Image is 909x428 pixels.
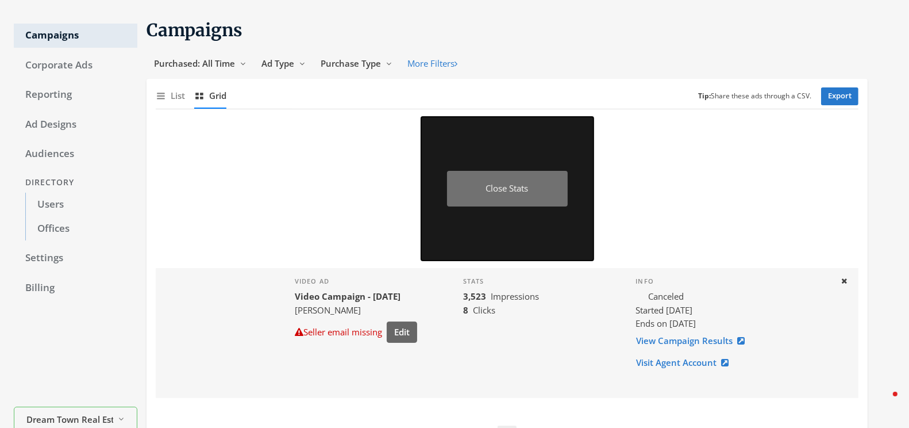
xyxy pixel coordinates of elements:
span: Impressions [491,291,539,302]
span: Purchase Type [321,58,381,69]
a: Campaigns [14,24,137,48]
a: Audiences [14,142,137,166]
h4: Info [636,277,831,285]
div: Close Stats [447,171,568,207]
span: List [171,89,185,102]
button: More Filters [400,53,465,74]
b: 8 [463,304,468,316]
a: Reporting [14,83,137,107]
a: View Campaign Results [636,330,753,351]
div: Started [DATE] [636,304,831,317]
a: Settings [14,246,137,270]
button: Purchase Type [313,53,400,74]
button: Close Stats [421,117,594,261]
span: Ad Type [261,58,294,69]
span: Clicks [473,304,495,316]
a: Users [25,193,137,217]
div: [PERSON_NAME] [295,304,417,317]
button: Edit [387,322,417,343]
div: Seller email missing [295,326,382,339]
b: 3,523 [463,291,486,302]
a: Ad Designs [14,113,137,137]
a: Billing [14,276,137,300]
span: Dream Town Real Estate [27,413,113,426]
a: Export [821,87,858,105]
iframe: Intercom live chat [870,389,898,416]
button: Purchased: All Time [147,53,254,74]
b: Video Campaign - [DATE] [295,291,400,302]
button: Grid [194,83,226,108]
span: Ends on [DATE] [636,318,696,329]
span: Purchased: All Time [154,58,235,69]
button: Ad Type [254,53,313,74]
small: Share these ads through a CSV. [699,91,812,102]
span: Grid [209,89,226,102]
h4: Stats [463,277,618,285]
div: Directory [14,172,137,193]
a: Offices [25,217,137,241]
span: Canceled [649,290,684,303]
h4: Video Ad [295,277,417,285]
b: Tip: [699,91,711,101]
button: List [156,83,185,108]
span: Campaigns [147,19,242,41]
a: Corporate Ads [14,54,137,78]
a: Visit Agent Account [636,352,737,373]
